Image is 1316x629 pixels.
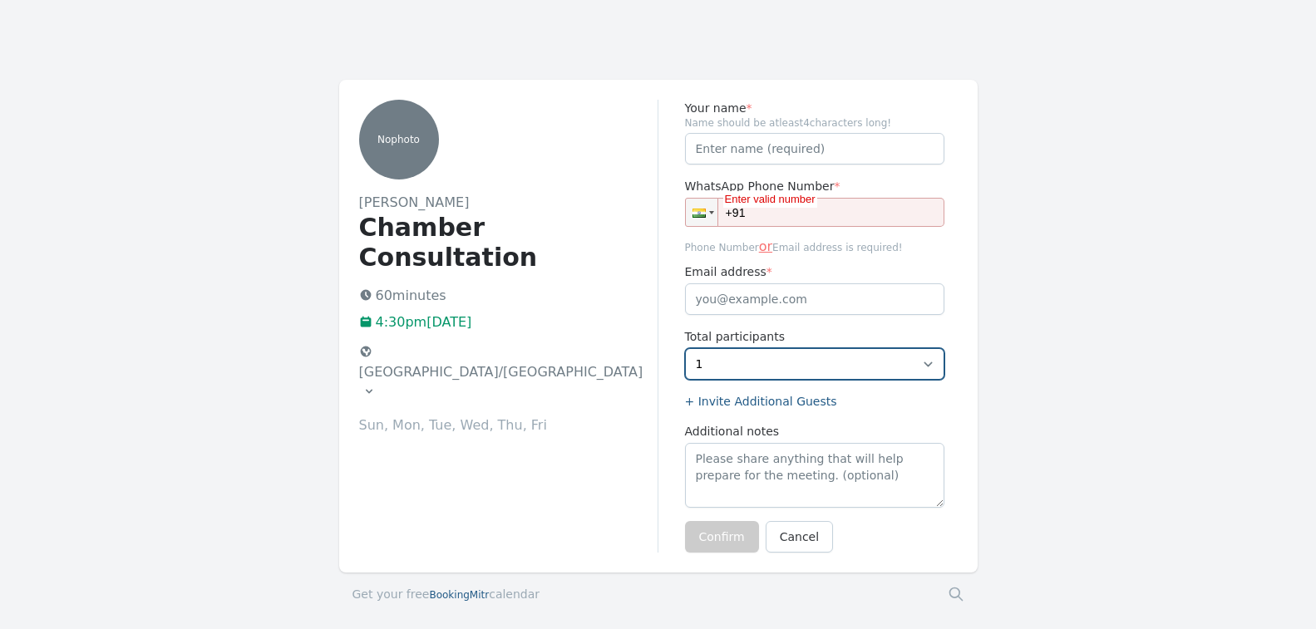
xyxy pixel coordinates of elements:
span: or [759,238,772,254]
p: 60 minutes [359,286,658,306]
span: BookingMitr [429,589,489,601]
div: India: + 91 [686,199,717,226]
a: Get your freeBookingMitrcalendar [352,586,540,602]
span: Name should be atleast 4 characters long! [685,116,944,130]
label: Total participants [685,328,944,345]
h2: [PERSON_NAME] [359,193,658,213]
button: [GEOGRAPHIC_DATA]/[GEOGRAPHIC_DATA] [352,339,651,405]
label: Your name [685,100,944,116]
p: Sun, Mon, Tue, Wed, Thu, Fri [359,415,658,435]
h1: Chamber Consultation [359,213,658,273]
button: Confirm [685,521,759,553]
p: 4:30pm[DATE] [359,312,658,332]
div: Enter valid number [723,191,817,208]
input: 1 (702) 123-4567 [685,198,944,227]
span: Phone Number Email address is required! [685,237,944,257]
label: WhatsApp Phone Number [685,178,944,194]
input: Enter name (required) [685,133,944,165]
input: you@example.com [685,283,944,315]
a: Cancel [766,521,833,553]
label: + Invite Additional Guests [685,393,944,410]
label: Additional notes [685,423,944,440]
label: Email address [685,263,944,280]
p: No photo [359,133,439,146]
